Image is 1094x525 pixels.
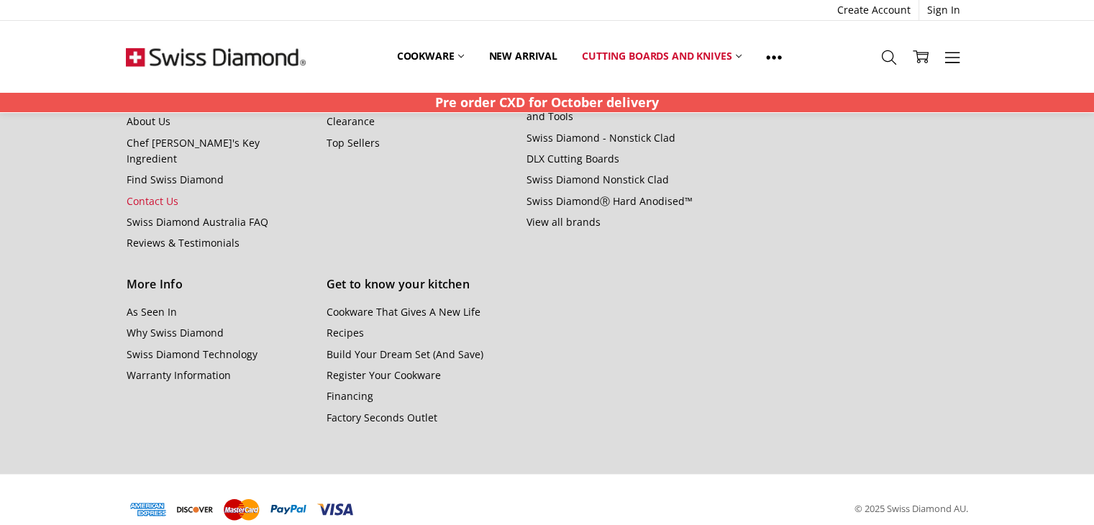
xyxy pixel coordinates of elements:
p: © 2025 Swiss Diamond AU. [854,501,968,516]
a: Swiss Diamond Technology [126,347,257,361]
a: Warranty Information [126,368,230,382]
a: Swiss Diamond - Nonstick Clad [527,131,675,145]
a: Swiss Diamond Australia FAQ [126,215,268,229]
a: Reviews & Testimonials [126,236,239,250]
h5: Get to know your kitchen [327,275,511,294]
a: Swiss DiamondⓇ Hard Anodised™ [527,194,693,208]
a: Cookware That Gives A New Life [327,305,480,319]
a: As Seen In [126,305,176,319]
a: Clearance [327,114,375,128]
a: Build Your Dream Set (And Save) [327,347,483,361]
a: Register Your Cookware [327,368,441,382]
a: View all brands [527,215,601,229]
a: Cutting boards and knives [570,40,755,72]
a: Show All [754,40,794,73]
a: Cookware [385,40,477,72]
a: Chef [PERSON_NAME]'s Key Ingredient [126,136,259,165]
a: Why Swiss Diamond [126,326,223,339]
strong: Pre order CXD for October delivery [435,93,659,111]
h5: More Info [126,275,310,294]
a: Financing [327,389,373,403]
a: About Us [126,114,170,128]
a: New arrival [476,40,569,72]
a: Recipes [327,326,364,339]
a: Swiss Diamond Nonstick Clad [527,173,669,186]
a: Top Sellers [327,136,380,150]
a: Find Swiss Diamond [126,173,223,186]
a: Factory Seconds Outlet [327,411,437,424]
a: DLX Cutting Boards [527,152,619,165]
a: Contact Us [126,194,178,208]
img: Free Shipping On Every Order [126,21,306,93]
